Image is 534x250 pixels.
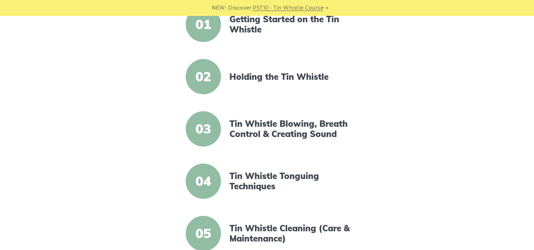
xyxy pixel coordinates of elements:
span: Discover [228,4,252,12]
a: Getting Started on the Tin Whistle [229,14,351,35]
a: PST10 - Tin Whistle Course [253,4,323,12]
a: Tin Whistle Cleaning (Care & Maintenance) [229,223,351,244]
span: NEW: [212,4,226,12]
a: Tin Whistle Tonguing Techniques [229,171,351,191]
a: Tin Whistle Blowing, Breath Control & Creating Sound [229,119,351,139]
span: 04 [186,163,221,199]
a: Holding the Tin Whistle [229,72,351,82]
span: 03 [186,111,221,147]
span: 02 [186,59,221,94]
span: 01 [186,7,221,42]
